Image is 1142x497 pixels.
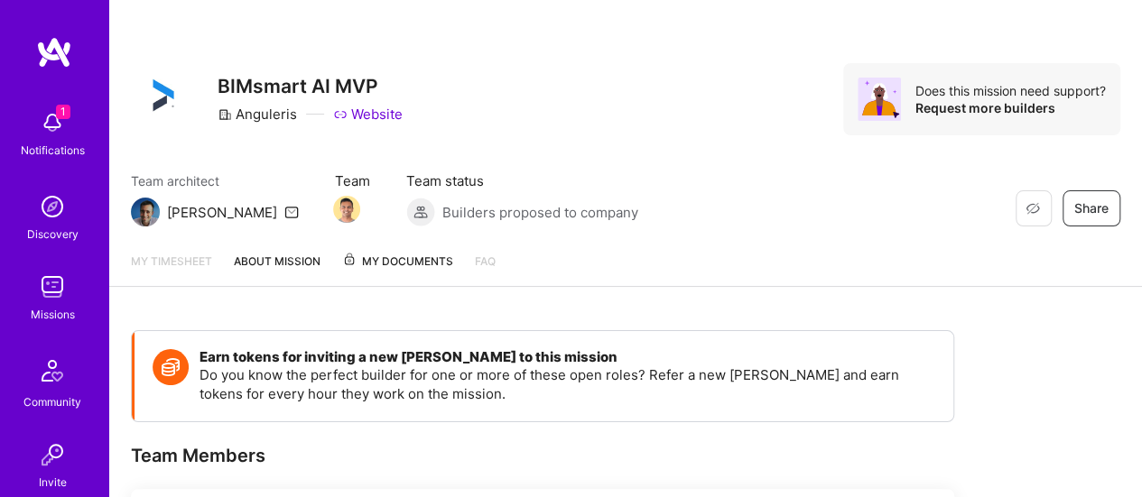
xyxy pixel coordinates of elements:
[27,225,79,244] div: Discovery
[333,196,360,223] img: Team Member Avatar
[34,189,70,225] img: discovery
[31,305,75,324] div: Missions
[406,171,638,190] span: Team status
[342,252,453,272] span: My Documents
[1063,190,1120,226] button: Share
[56,105,70,119] span: 1
[915,82,1106,99] div: Does this mission need support?
[234,252,320,286] a: About Mission
[475,252,496,286] a: FAQ
[406,198,435,226] img: Builders proposed to company
[218,75,403,97] h3: BIMsmart AI MVP
[131,63,196,128] img: Company Logo
[284,205,299,219] i: icon Mail
[335,171,370,190] span: Team
[131,252,212,286] a: My timesheet
[858,78,901,121] img: Avatar
[39,473,67,492] div: Invite
[333,105,403,124] a: Website
[31,349,74,392] img: Community
[342,252,453,286] a: My Documents
[34,105,70,141] img: bell
[34,437,70,473] img: Invite
[335,194,358,225] a: Team Member Avatar
[21,141,85,160] div: Notifications
[1026,201,1040,216] i: icon EyeClosed
[167,203,277,222] div: [PERSON_NAME]
[131,171,299,190] span: Team architect
[34,269,70,305] img: teamwork
[153,349,189,385] img: Token icon
[218,105,297,124] div: Anguleris
[442,203,638,222] span: Builders proposed to company
[36,36,72,69] img: logo
[1074,199,1109,217] span: Share
[23,392,81,411] div: Community
[218,107,232,122] i: icon CompanyGray
[915,99,1106,116] div: Request more builders
[200,349,935,365] h4: Earn tokens for inviting a new [PERSON_NAME] to this mission
[131,444,954,467] div: Team Members
[131,198,160,226] img: Team Architect
[200,365,935,403] p: Do you know the perfect builder for one or more of these open roles? Refer a new [PERSON_NAME] an...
